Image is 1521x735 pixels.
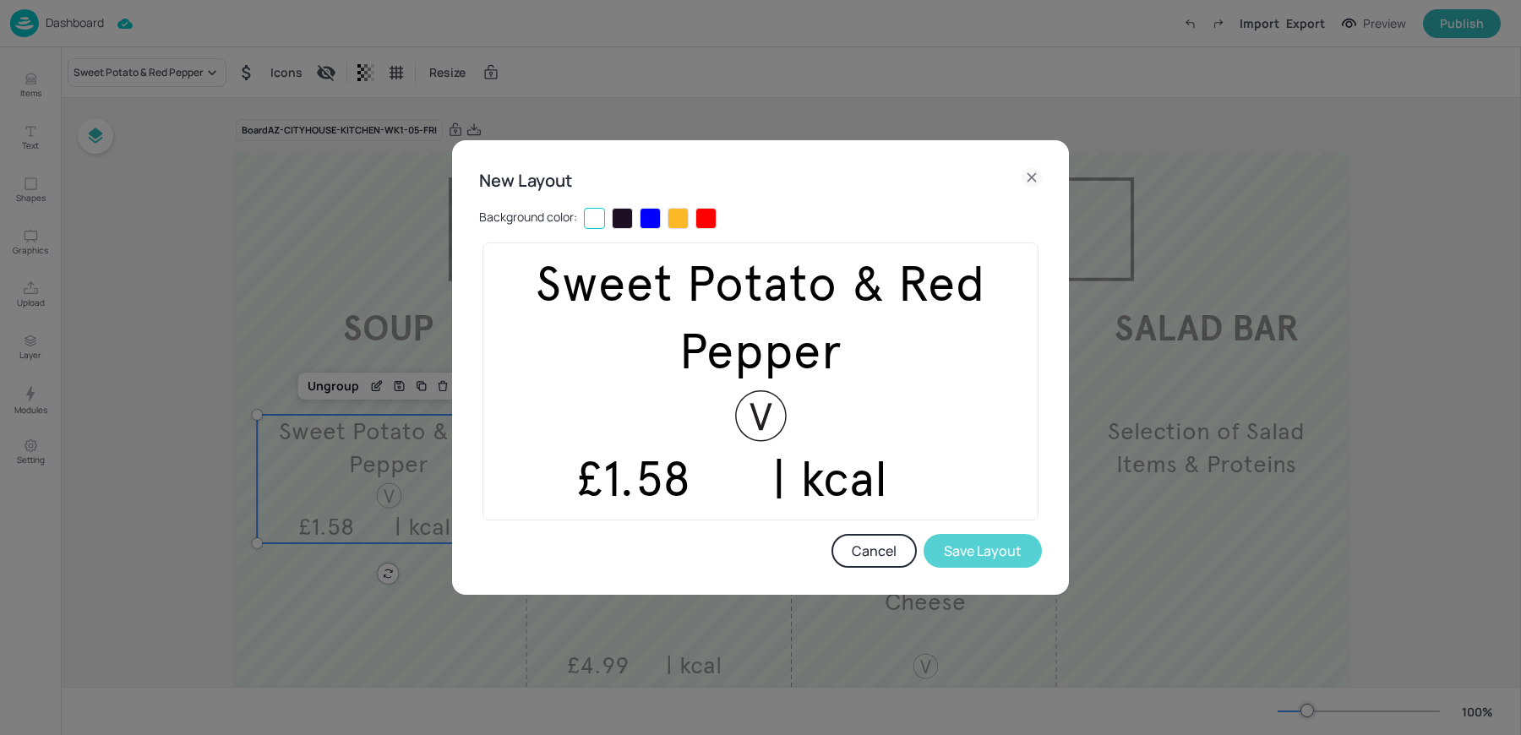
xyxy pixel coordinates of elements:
[831,534,917,568] button: Cancel
[924,534,1042,568] button: Save Layout
[479,167,572,194] h6: New Layout
[479,208,1042,229] div: Background color:
[536,253,984,382] span: Sweet Potato & Red Pepper
[772,449,886,510] span: | kcal
[576,449,690,510] span: £1.58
